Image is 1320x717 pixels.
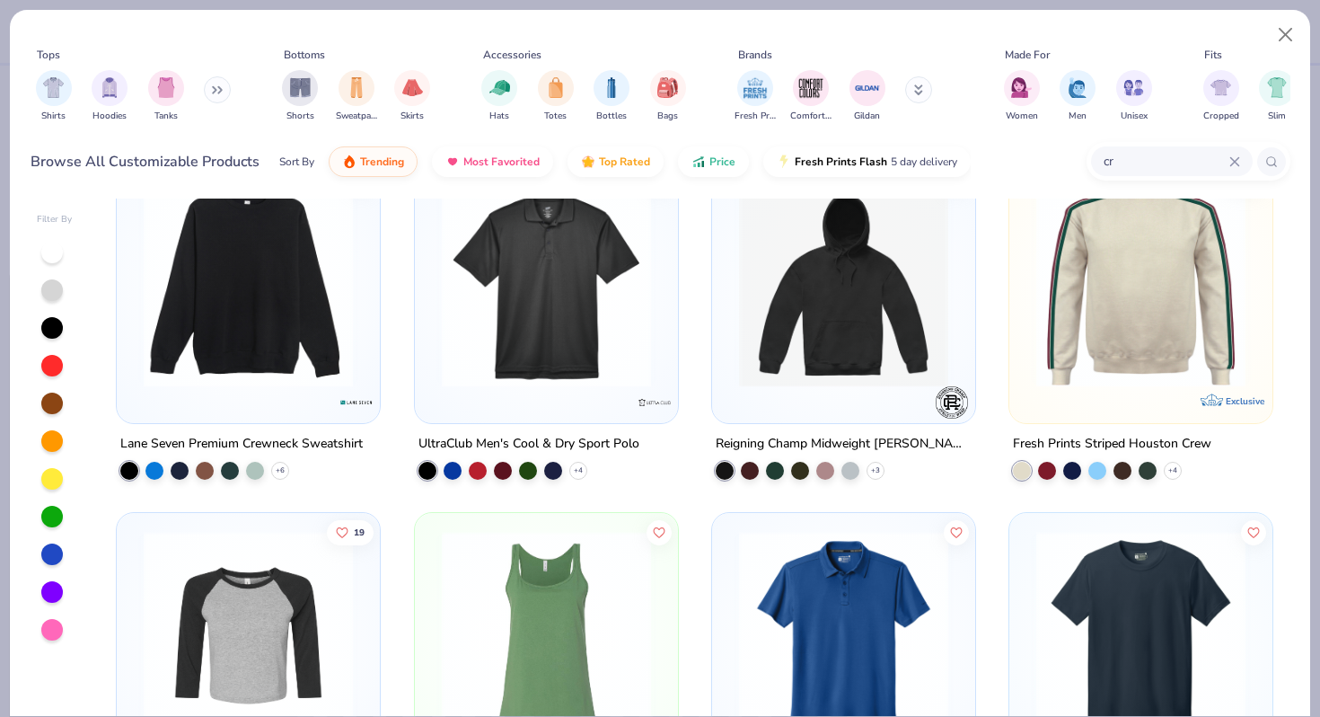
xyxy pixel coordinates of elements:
[1060,70,1096,123] div: filter for Men
[418,433,639,456] div: UltraClub Men's Cool & Dry Sport Polo
[92,70,128,123] div: filter for Hoodies
[1269,18,1303,52] button: Close
[1121,110,1148,123] span: Unisex
[342,155,356,169] img: trending.gif
[660,178,887,387] img: a656ea9f-2fdd-4ad0-af61-d38e03a36268
[483,47,541,63] div: Accessories
[402,77,423,98] img: Skirts Image
[148,70,184,123] div: filter for Tanks
[336,110,377,123] span: Sweatpants
[709,155,735,169] span: Price
[37,47,60,63] div: Tops
[738,47,772,63] div: Brands
[394,70,430,123] div: filter for Skirts
[463,155,540,169] span: Most Favorited
[637,385,673,420] img: UltraClub logo
[1241,519,1266,544] button: Like
[596,110,627,123] span: Bottles
[602,77,621,98] img: Bottles Image
[282,70,318,123] button: filter button
[347,77,366,98] img: Sweatpants Image
[1203,70,1239,123] div: filter for Cropped
[156,77,176,98] img: Tanks Image
[36,70,72,123] div: filter for Shirts
[1027,178,1254,387] img: e5d49452-c503-4f6f-a01a-1f0615419ed5
[354,527,365,536] span: 19
[568,146,664,177] button: Top Rated
[854,110,880,123] span: Gildan
[1259,70,1295,123] button: filter button
[1267,77,1287,98] img: Slim Image
[100,77,119,98] img: Hoodies Image
[290,77,311,98] img: Shorts Image
[574,465,583,476] span: + 4
[1226,395,1264,407] span: Exclusive
[599,155,650,169] span: Top Rated
[92,70,128,123] button: filter button
[1006,110,1038,123] span: Women
[957,178,1184,387] img: 23cc9cb2-70f8-42a7-a4ec-6fa1fc36bc6f
[1268,110,1286,123] span: Slim
[944,519,969,544] button: Like
[546,77,566,98] img: Totes Image
[1004,70,1040,123] div: filter for Women
[657,77,677,98] img: Bags Image
[279,154,314,170] div: Sort By
[37,213,73,226] div: Filter By
[360,155,404,169] span: Trending
[538,70,574,123] button: filter button
[31,151,260,173] div: Browse All Customizable Products
[1102,151,1229,172] input: Try "T-Shirt"
[1259,70,1295,123] div: filter for Slim
[336,70,377,123] div: filter for Sweatpants
[1168,465,1177,476] span: + 4
[777,155,791,169] img: flash.gif
[1060,70,1096,123] button: filter button
[650,70,686,123] div: filter for Bags
[891,152,957,173] span: 5 day delivery
[1068,77,1087,98] img: Men Image
[735,70,776,123] div: filter for Fresh Prints
[1005,47,1050,63] div: Made For
[1123,77,1144,98] img: Unisex Image
[594,70,629,123] button: filter button
[735,110,776,123] span: Fresh Prints
[1004,70,1040,123] button: filter button
[544,110,567,123] span: Totes
[795,155,887,169] span: Fresh Prints Flash
[735,70,776,123] button: filter button
[148,70,184,123] button: filter button
[763,146,971,177] button: Fresh Prints Flash5 day delivery
[481,70,517,123] div: filter for Hats
[797,75,824,102] img: Comfort Colors Image
[1204,47,1222,63] div: Fits
[284,47,325,63] div: Bottoms
[742,75,769,102] img: Fresh Prints Image
[1116,70,1152,123] button: filter button
[433,178,660,387] img: 09b807a2-8a54-45bd-895c-f3f41bce1710
[1203,70,1239,123] button: filter button
[1011,77,1032,98] img: Women Image
[854,75,881,102] img: Gildan Image
[286,110,314,123] span: Shorts
[538,70,574,123] div: filter for Totes
[716,433,972,456] div: Reigning Champ Midweight [PERSON_NAME] Relaxed Hoodie
[730,178,957,387] img: 66f921ac-b438-44c0-9bea-efb2a8ae800e
[327,519,374,544] button: Like
[445,155,460,169] img: most_fav.gif
[678,146,749,177] button: Price
[481,70,517,123] button: filter button
[790,70,832,123] div: filter for Comfort Colors
[871,465,880,476] span: + 3
[329,146,418,177] button: Trending
[336,70,377,123] button: filter button
[339,385,375,420] img: Lane Seven logo
[282,70,318,123] div: filter for Shorts
[92,110,127,123] span: Hoodies
[489,77,510,98] img: Hats Image
[432,146,553,177] button: Most Favorited
[934,385,970,420] img: Reigning Champ logo
[646,519,671,544] button: Like
[657,110,678,123] span: Bags
[400,110,424,123] span: Skirts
